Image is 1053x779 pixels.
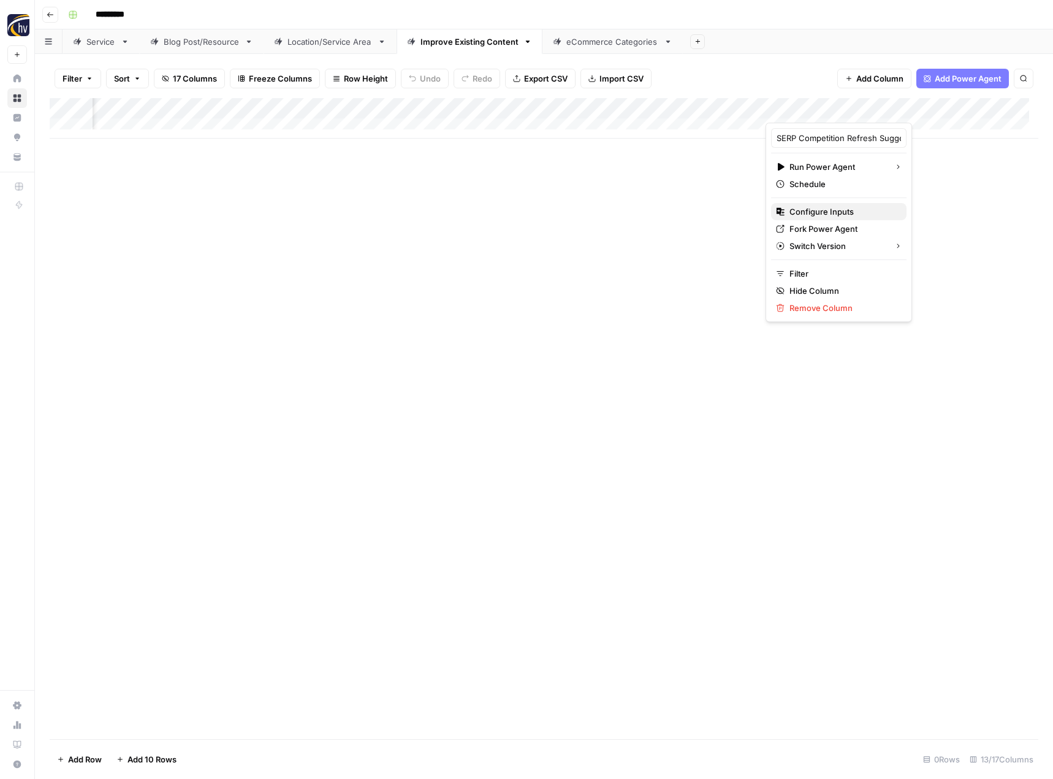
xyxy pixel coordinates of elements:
a: Browse [7,88,27,108]
span: Add Column [856,72,903,85]
a: Location/Service Area [264,29,397,54]
button: Add 10 Rows [109,750,184,769]
span: Run Power Agent [789,161,884,173]
button: 17 Columns [154,69,225,88]
button: Filter [55,69,101,88]
button: Freeze Columns [230,69,320,88]
a: Your Data [7,147,27,167]
a: Usage [7,715,27,735]
span: Filter [63,72,82,85]
a: Service [63,29,140,54]
div: Service [86,36,116,48]
a: Learning Hub [7,735,27,754]
span: Filter [789,267,897,280]
button: Undo [401,69,449,88]
div: 13/17 Columns [965,750,1038,769]
span: Sort [114,72,130,85]
button: Row Height [325,69,396,88]
div: 0 Rows [918,750,965,769]
span: Row Height [344,72,388,85]
button: Redo [454,69,500,88]
a: Opportunities [7,128,27,147]
img: HigherVisibility Logo [7,14,29,36]
span: Add Row [68,753,102,766]
span: Hide Column [789,285,897,297]
div: Blog Post/Resource [164,36,240,48]
div: Location/Service Area [287,36,373,48]
button: Import CSV [580,69,652,88]
span: Add Power Agent [935,72,1002,85]
span: Fork Power Agent [789,223,897,235]
button: Workspace: HigherVisibility [7,10,27,40]
a: Blog Post/Resource [140,29,264,54]
span: Switch Version [789,240,884,252]
div: eCommerce Categories [566,36,659,48]
div: Improve Existing Content [420,36,519,48]
button: Add Row [50,750,109,769]
a: Improve Existing Content [397,29,542,54]
span: Remove Column [789,302,897,314]
button: Add Column [837,69,911,88]
button: Help + Support [7,754,27,774]
button: Add Power Agent [916,69,1009,88]
a: Home [7,69,27,88]
a: Insights [7,108,27,128]
span: 17 Columns [173,72,217,85]
a: eCommerce Categories [542,29,683,54]
a: Settings [7,696,27,715]
span: Undo [420,72,441,85]
span: Export CSV [524,72,568,85]
span: Freeze Columns [249,72,312,85]
span: Add 10 Rows [127,753,177,766]
span: Redo [473,72,492,85]
button: Export CSV [505,69,576,88]
span: Schedule [789,178,897,190]
span: Configure Inputs [789,205,897,218]
span: Import CSV [599,72,644,85]
button: Sort [106,69,149,88]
